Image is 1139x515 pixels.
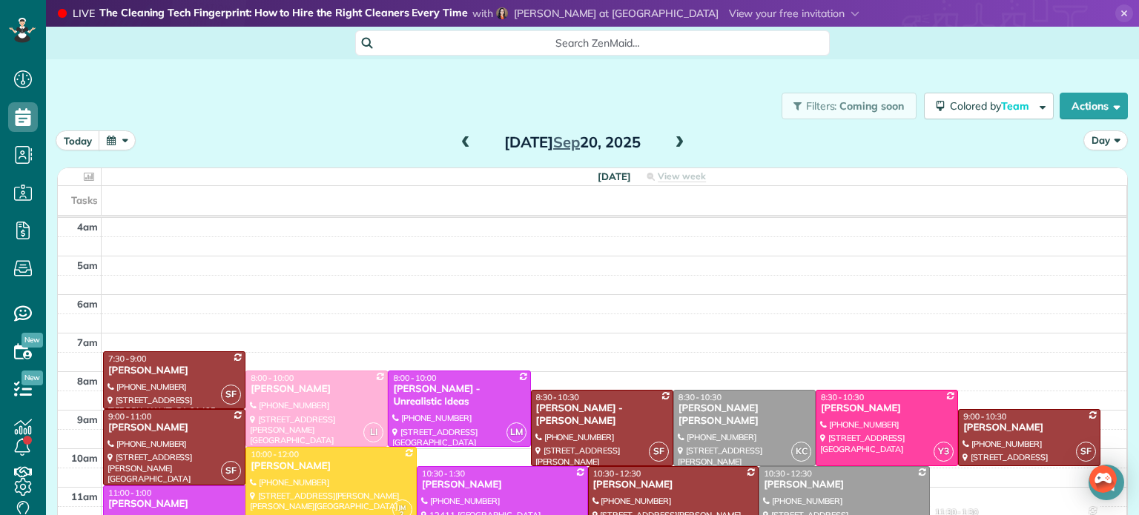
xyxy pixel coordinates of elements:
span: [DATE] [598,170,631,182]
strong: The Cleaning Tech Fingerprint: How to Hire the Right Cleaners Every Time [99,6,468,21]
span: 9:00 - 10:30 [963,411,1006,422]
span: Y3 [934,442,954,462]
span: SF [649,442,669,462]
div: [PERSON_NAME] [PERSON_NAME] [678,402,811,428]
button: Actions [1060,93,1128,119]
span: 4am [77,221,98,233]
div: [PERSON_NAME] [592,479,755,491]
span: New [22,371,43,385]
span: Sep [553,133,580,151]
div: [PERSON_NAME] [963,422,1096,434]
div: [PERSON_NAME] [421,479,584,491]
span: 8:00 - 10:00 [251,373,294,383]
div: [PERSON_NAME] - [PERSON_NAME] [535,402,669,428]
span: 10:30 - 1:30 [422,468,465,479]
span: SF [221,385,241,405]
div: [PERSON_NAME] [108,498,255,511]
span: 11:00 - 1:00 [108,488,151,498]
span: 9:00 - 11:00 [108,411,151,422]
span: 10am [71,452,98,464]
div: [PERSON_NAME] - Unrealistic Ideas [392,383,526,408]
span: Coming soon [839,99,905,113]
span: SF [221,461,241,481]
span: New [22,333,43,348]
div: [PERSON_NAME] [108,365,241,377]
span: JM [398,503,406,511]
span: 5am [77,259,98,271]
span: View week [658,170,706,182]
span: 7:30 - 9:00 [108,353,147,364]
h2: [DATE] 20, 2025 [480,134,665,150]
span: [PERSON_NAME] at [GEOGRAPHIC_DATA] [514,7,719,20]
button: today [56,130,100,150]
span: 9am [77,413,98,425]
span: SF [1076,442,1096,462]
span: 8am [77,375,98,387]
span: Filters: [806,99,837,113]
span: LM [506,422,526,442]
span: 11am [71,491,98,502]
img: libby-de-lucien-77da18b5e327069b8864256f4561c058dd9510108410bc45ca77b9bc9613edd4.jpg [496,7,508,19]
div: Open Intercom Messenger [1089,465,1124,500]
div: [PERSON_NAME] [108,422,241,434]
span: LI [363,422,383,442]
button: Day [1083,130,1128,150]
span: with [472,7,493,20]
div: [PERSON_NAME] [250,383,383,396]
div: [PERSON_NAME] [250,460,412,473]
span: 6am [77,298,98,310]
div: [PERSON_NAME] [763,479,925,491]
span: Tasks [71,194,98,206]
span: 8:30 - 10:30 [679,392,722,402]
span: Colored by [950,99,1034,113]
span: Team [1001,99,1031,113]
span: 10:00 - 12:00 [251,449,299,459]
span: 8:30 - 10:30 [536,392,579,402]
div: [PERSON_NAME] [820,402,954,415]
span: KC [791,442,811,462]
span: 10:30 - 12:30 [764,468,812,479]
span: 8:30 - 10:30 [821,392,864,402]
button: Colored byTeam [924,93,1054,119]
span: 8:00 - 10:00 [393,373,436,383]
span: 7am [77,336,98,348]
span: 10:30 - 12:30 [593,468,641,479]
